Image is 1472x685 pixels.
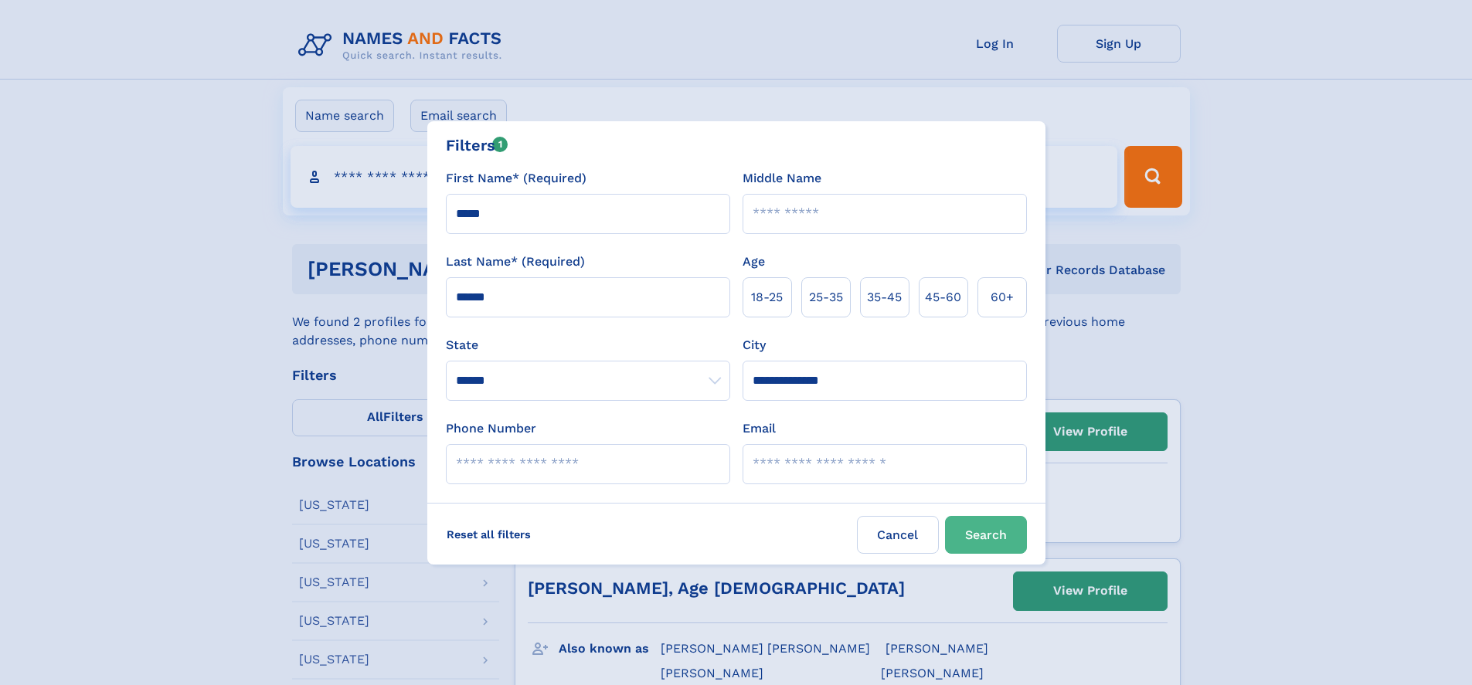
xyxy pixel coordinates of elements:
label: Middle Name [743,169,821,188]
span: 45‑60 [925,288,961,307]
label: Last Name* (Required) [446,253,585,271]
label: City [743,336,766,354]
label: Reset all filters [437,516,541,553]
span: 18‑25 [751,288,783,307]
span: 60+ [991,288,1014,307]
label: Phone Number [446,419,536,438]
span: 35‑45 [867,288,902,307]
label: State [446,336,730,354]
span: 25‑35 [809,288,843,307]
label: Email [743,419,776,438]
button: Search [945,516,1027,554]
label: Cancel [857,516,939,554]
label: Age [743,253,765,271]
div: Filters [446,134,508,157]
label: First Name* (Required) [446,169,586,188]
